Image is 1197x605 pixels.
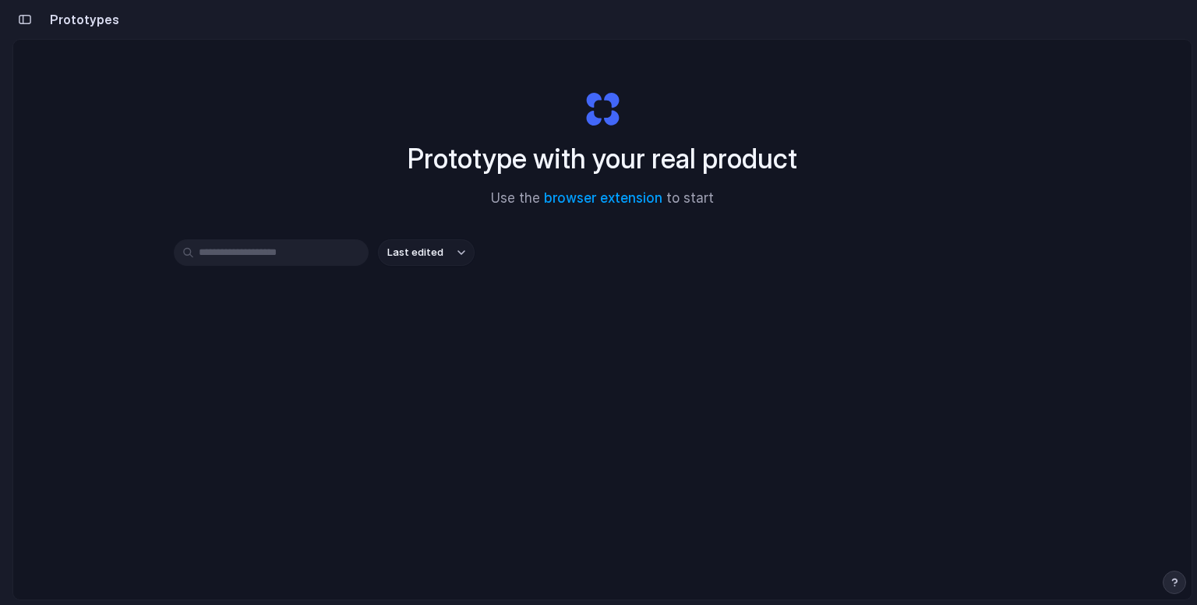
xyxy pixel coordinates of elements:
[408,138,797,179] h1: Prototype with your real product
[544,190,662,206] a: browser extension
[387,245,443,260] span: Last edited
[491,189,714,209] span: Use the to start
[44,10,119,29] h2: Prototypes
[378,239,475,266] button: Last edited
